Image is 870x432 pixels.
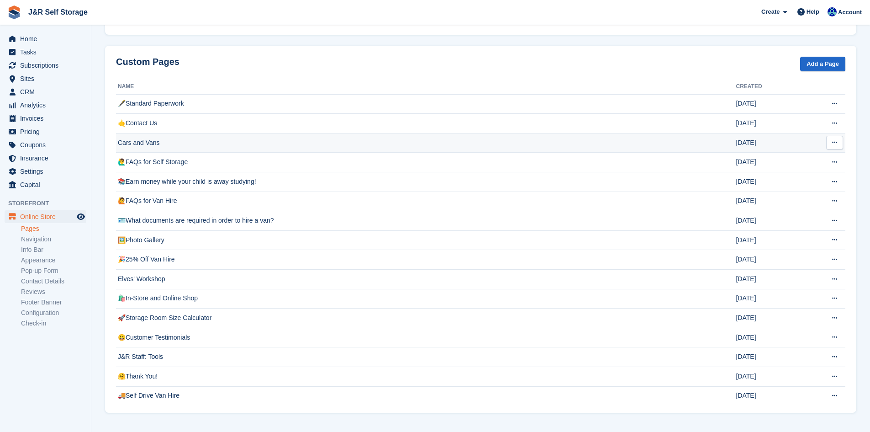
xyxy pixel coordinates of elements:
span: Help [807,7,819,16]
td: 📚Earn money while your child is away studying! [116,172,736,192]
a: menu [5,139,86,151]
a: Footer Banner [21,298,86,307]
td: [DATE] [736,386,809,405]
span: Storefront [8,199,91,208]
a: menu [5,85,86,98]
td: [DATE] [736,192,809,211]
a: Reviews [21,288,86,296]
span: Create [761,7,780,16]
a: J&R Self Storage [25,5,91,20]
img: Steve Revell [828,7,837,16]
td: Cars and Vans [116,133,736,153]
a: menu [5,99,86,112]
a: Add a Page [800,57,845,72]
td: [DATE] [736,367,809,386]
span: Online Store [20,210,75,223]
span: Invoices [20,112,75,125]
span: Tasks [20,46,75,59]
a: Pages [21,224,86,233]
h2: Custom Pages [116,57,179,67]
td: [DATE] [736,289,809,309]
img: stora-icon-8386f47178a22dfd0bd8f6a31ec36ba5ce8667c1dd55bd0f319d3a0aa187defe.svg [7,5,21,19]
span: Sites [20,72,75,85]
a: menu [5,32,86,45]
a: Contact Details [21,277,86,286]
a: Info Bar [21,245,86,254]
a: Pop-up Form [21,267,86,275]
td: [DATE] [736,153,809,172]
td: 🪪What documents are required in order to hire a van? [116,211,736,231]
a: menu [5,59,86,72]
td: [DATE] [736,328,809,347]
td: 🎉25% Off Van Hire [116,250,736,270]
td: 🚚Self Drive Van Hire [116,386,736,405]
a: menu [5,165,86,178]
a: menu [5,72,86,85]
span: Account [838,8,862,17]
td: 🤙Contact Us [116,114,736,133]
td: [DATE] [736,309,809,328]
a: menu [5,152,86,165]
th: Name [116,80,736,94]
td: 🛍️In-Store and Online Shop [116,289,736,309]
a: menu [5,125,86,138]
span: Coupons [20,139,75,151]
td: [DATE] [736,94,809,114]
td: [DATE] [736,211,809,231]
span: Insurance [20,152,75,165]
td: [DATE] [736,250,809,270]
td: [DATE] [736,347,809,367]
td: 🙋‍♂️FAQs for Self Storage [116,153,736,172]
a: Check-in [21,319,86,328]
td: 😃Customer Testimonials [116,328,736,347]
span: Home [20,32,75,45]
th: Created [736,80,809,94]
a: Configuration [21,309,86,317]
td: 🤗Thank You! [116,367,736,386]
a: Preview store [75,211,86,222]
td: 🖋️Standard Paperwork [116,94,736,114]
a: menu [5,46,86,59]
a: menu [5,210,86,223]
span: CRM [20,85,75,98]
td: 🙋FAQs for Van Hire [116,192,736,211]
td: [DATE] [736,133,809,153]
td: [DATE] [736,230,809,250]
a: Navigation [21,235,86,244]
span: Analytics [20,99,75,112]
td: Elves' Workshop [116,269,736,289]
span: Capital [20,178,75,191]
td: [DATE] [736,269,809,289]
td: 🚀Storage Room Size Calculator [116,309,736,328]
td: 🖼️Photo Gallery [116,230,736,250]
td: J&R Staff: Tools [116,347,736,367]
a: Appearance [21,256,86,265]
a: menu [5,178,86,191]
span: Subscriptions [20,59,75,72]
td: [DATE] [736,172,809,192]
span: Pricing [20,125,75,138]
a: menu [5,112,86,125]
span: Settings [20,165,75,178]
td: [DATE] [736,114,809,133]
